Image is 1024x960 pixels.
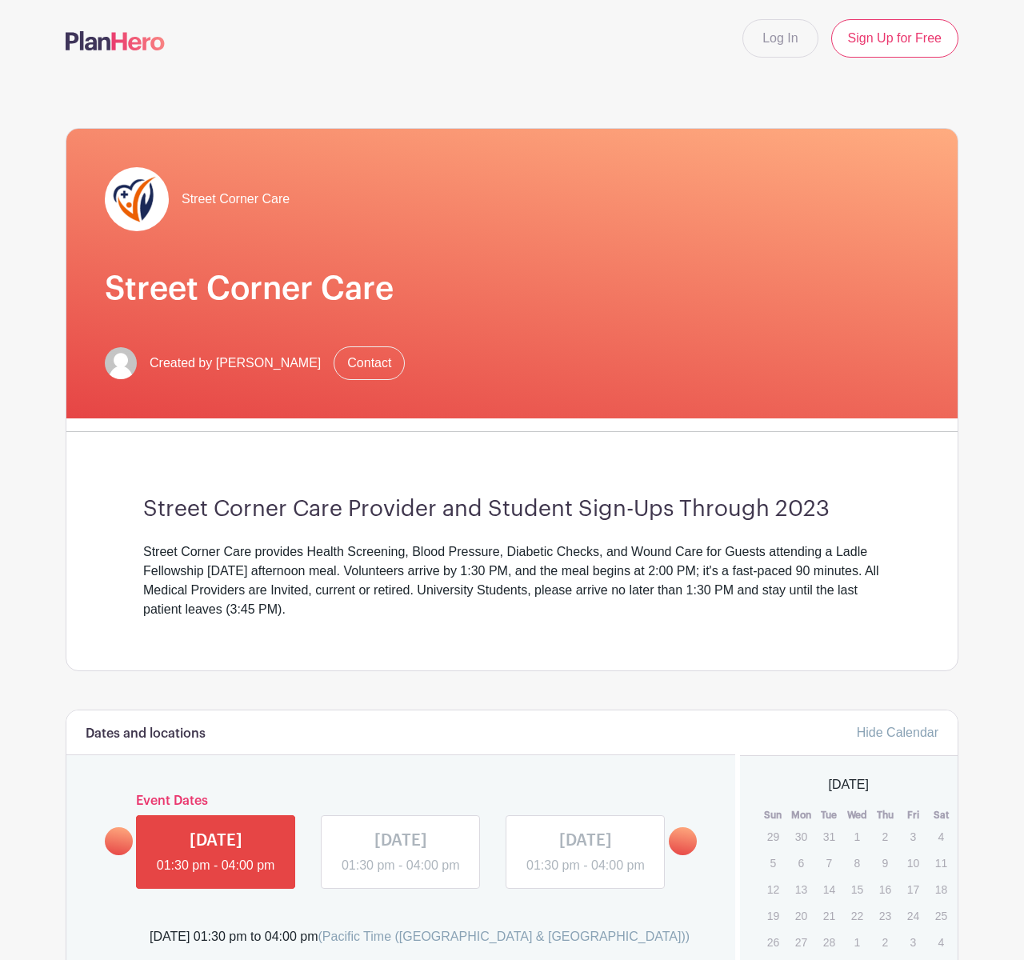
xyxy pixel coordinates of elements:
[787,807,815,823] th: Mon
[857,726,938,739] a: Hide Calendar
[133,794,669,809] h6: Event Dates
[900,824,926,849] p: 3
[900,930,926,954] p: 3
[760,850,786,875] p: 5
[816,877,842,902] p: 14
[927,807,955,823] th: Sat
[900,903,926,928] p: 24
[66,31,165,50] img: logo-507f7623f17ff9eddc593b1ce0a138ce2505c220e1c5a4e2b4648c50719b7d32.svg
[872,903,898,928] p: 23
[871,807,899,823] th: Thu
[844,824,870,849] p: 1
[788,850,814,875] p: 6
[318,930,690,943] span: (Pacific Time ([GEOGRAPHIC_DATA] & [GEOGRAPHIC_DATA]))
[928,824,954,849] p: 4
[928,850,954,875] p: 11
[760,877,786,902] p: 12
[844,930,870,954] p: 1
[760,824,786,849] p: 29
[872,877,898,902] p: 16
[816,824,842,849] p: 31
[105,347,137,379] img: default-ce2991bfa6775e67f084385cd625a349d9dcbb7a52a09fb2fda1e96e2d18dcdb.png
[872,824,898,849] p: 2
[816,850,842,875] p: 7
[788,824,814,849] p: 30
[788,903,814,928] p: 20
[872,850,898,875] p: 9
[759,807,787,823] th: Sun
[928,903,954,928] p: 25
[816,903,842,928] p: 21
[900,850,926,875] p: 10
[105,167,169,231] img: SCC%20PlanHero.png
[760,903,786,928] p: 19
[742,19,818,58] a: Log In
[105,270,919,308] h1: Street Corner Care
[760,930,786,954] p: 26
[143,542,881,619] div: Street Corner Care provides Health Screening, Blood Pressure, Diabetic Checks, and Wound Care for...
[844,850,870,875] p: 8
[788,930,814,954] p: 27
[150,354,321,373] span: Created by [PERSON_NAME]
[829,775,869,794] span: [DATE]
[182,190,290,209] span: Street Corner Care
[816,930,842,954] p: 28
[143,496,881,523] h3: Street Corner Care Provider and Student Sign-Ups Through 2023
[844,877,870,902] p: 15
[831,19,958,58] a: Sign Up for Free
[843,807,871,823] th: Wed
[872,930,898,954] p: 2
[899,807,927,823] th: Fri
[150,927,690,946] div: [DATE] 01:30 pm to 04:00 pm
[86,726,206,742] h6: Dates and locations
[900,877,926,902] p: 17
[844,903,870,928] p: 22
[928,877,954,902] p: 18
[815,807,843,823] th: Tue
[788,877,814,902] p: 13
[928,930,954,954] p: 4
[334,346,405,380] a: Contact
